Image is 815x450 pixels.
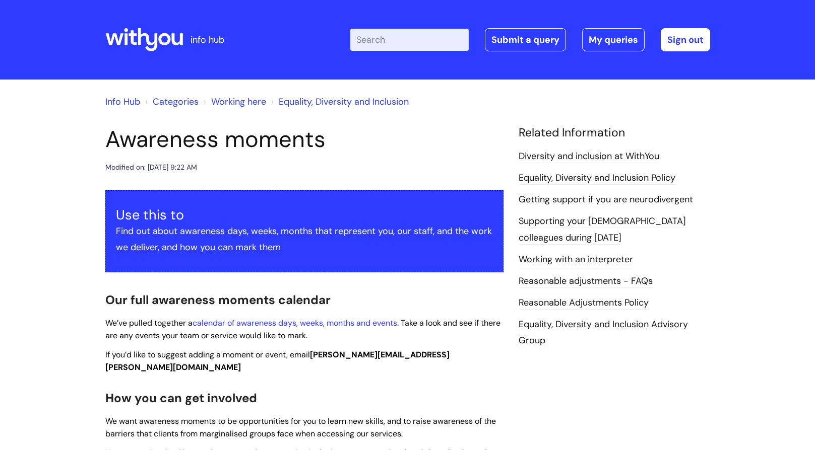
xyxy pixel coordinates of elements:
a: Working with an interpreter [519,253,633,266]
h4: Related Information [519,126,710,140]
li: Solution home [143,94,199,110]
a: Equality, Diversity and Inclusion [279,96,409,108]
input: Search [350,29,469,51]
li: Working here [201,94,266,110]
a: Reasonable adjustments - FAQs [519,275,653,288]
p: Find out about awareness days, weeks, months that represent you, our staff, and the work we deliv... [116,223,493,256]
h3: Use this to [116,207,493,223]
a: Working here [211,96,266,108]
a: Info Hub [105,96,140,108]
a: Sign out [661,28,710,51]
h1: Awareness moments [105,126,504,153]
a: calendar of awareness days, weeks, months and events [193,318,397,328]
span: Our full awareness moments calendar [105,292,331,308]
a: Equality, Diversity and Inclusion Policy [519,172,675,185]
a: Reasonable Adjustments Policy [519,296,649,310]
a: Diversity and inclusion at WithYou [519,150,659,163]
a: Categories [153,96,199,108]
span: We want awareness moments to be opportunities for you to learn new skills, and to raise awareness... [105,416,496,439]
a: Equality, Diversity and Inclusion Advisory Group [519,318,688,347]
span: If you’d like to suggest adding a moment or event, email [105,349,450,372]
a: My queries [582,28,645,51]
li: Equality, Diversity and Inclusion [269,94,409,110]
a: Supporting your [DEMOGRAPHIC_DATA] colleagues during [DATE] [519,215,686,244]
span: How you can get involved [105,390,257,406]
a: Submit a query [485,28,566,51]
a: Getting support if you are neurodivergent [519,193,693,206]
p: info hub [191,32,224,48]
div: Modified on: [DATE] 9:22 AM [105,161,197,174]
div: | - [350,28,710,51]
strong: [PERSON_NAME][EMAIL_ADDRESS][PERSON_NAME][DOMAIN_NAME] [105,349,450,372]
span: We’ve pulled together a . Take a look and see if there are any events your team or service would ... [105,318,500,341]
